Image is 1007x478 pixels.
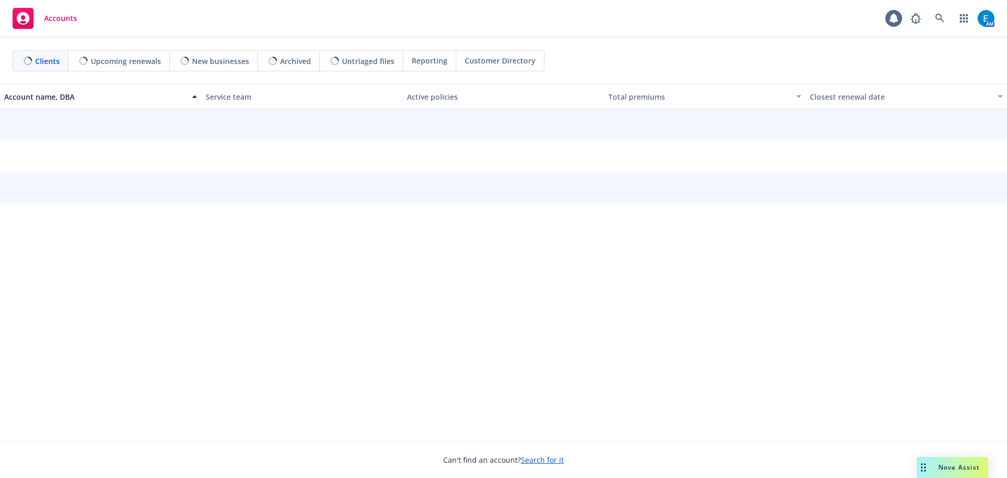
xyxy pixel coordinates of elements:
[954,8,974,29] a: Switch app
[91,56,161,67] span: Upcoming renewals
[412,55,447,66] span: Reporting
[938,463,980,472] span: Nova Assist
[201,84,403,109] button: Service team
[206,91,399,102] div: Service team
[905,8,926,29] a: Report a Bug
[806,84,1007,109] button: Closest renewal date
[4,91,186,102] div: Account name, DBA
[810,91,991,102] div: Closest renewal date
[604,84,806,109] button: Total premiums
[978,10,994,27] img: photo
[465,55,535,66] span: Customer Directory
[407,91,600,102] div: Active policies
[403,84,604,109] button: Active policies
[917,457,988,478] button: Nova Assist
[917,457,930,478] div: Drag to move
[521,455,564,465] a: Search for it
[342,56,394,67] span: Untriaged files
[443,454,564,465] span: Can't find an account?
[44,14,77,23] span: Accounts
[192,56,249,67] span: New businesses
[8,4,81,33] a: Accounts
[929,8,950,29] a: Search
[35,56,60,67] span: Clients
[280,56,311,67] span: Archived
[608,91,790,102] div: Total premiums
